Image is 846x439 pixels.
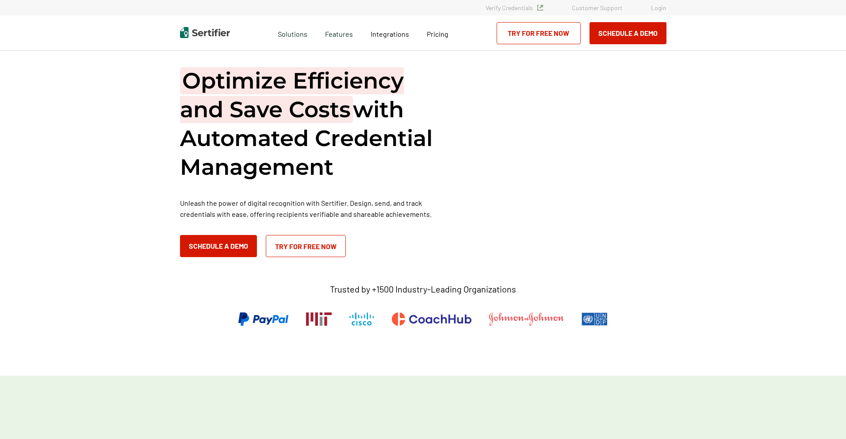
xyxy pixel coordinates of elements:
img: Massachusetts Institute of Technology [306,312,332,326]
span: Features [325,27,353,39]
p: Unleash the power of digital recognition with Sertifier. Design, send, and track credentials with... [180,197,445,219]
img: PayPal [238,312,288,326]
img: UNDP [582,312,608,326]
p: Trusted by +1500 Industry-Leading Organizations [330,284,516,295]
img: CoachHub [392,312,471,326]
img: Johnson & Johnson [489,312,563,326]
a: Pricing [427,27,448,39]
a: Customer Support [572,4,622,12]
img: Sertifier | Digital Credentialing Platform [180,27,230,38]
img: Cisco [349,312,374,326]
a: Integrations [371,27,409,39]
a: Try for Free Now [266,235,346,257]
span: Optimize Efficiency and Save Costs [180,67,404,123]
h1: with Automated Credential Management [180,66,445,181]
span: Solutions [278,27,307,39]
span: Integrations [371,30,409,38]
a: Login [651,4,666,12]
img: Verified [537,5,543,11]
span: Pricing [427,30,448,38]
a: Verify Credentials [486,4,543,12]
a: Try for Free Now [497,22,581,44]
